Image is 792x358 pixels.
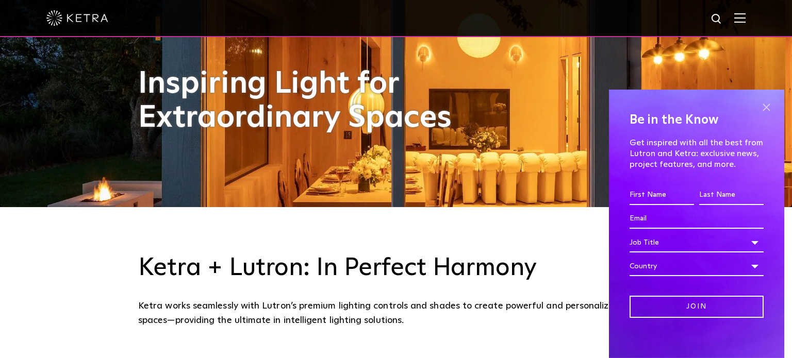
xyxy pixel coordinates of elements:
h4: Be in the Know [630,110,764,130]
img: ketra-logo-2019-white [46,10,108,26]
input: First Name [630,185,694,205]
input: Join [630,296,764,318]
div: Ketra works seamlessly with Lutron’s premium lighting controls and shades to create powerful and ... [138,299,654,328]
img: Hamburger%20Nav.svg [734,13,746,23]
h3: Ketra + Lutron: In Perfect Harmony [138,253,654,283]
h1: Inspiring Light for Extraordinary Spaces [138,67,473,135]
p: Get inspired with all the best from Lutron and Ketra: exclusive news, project features, and more. [630,138,764,169]
div: Job Title [630,233,764,252]
div: Country [630,257,764,276]
input: Last Name [699,185,764,205]
img: search icon [711,13,723,26]
input: Email [630,209,764,229]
